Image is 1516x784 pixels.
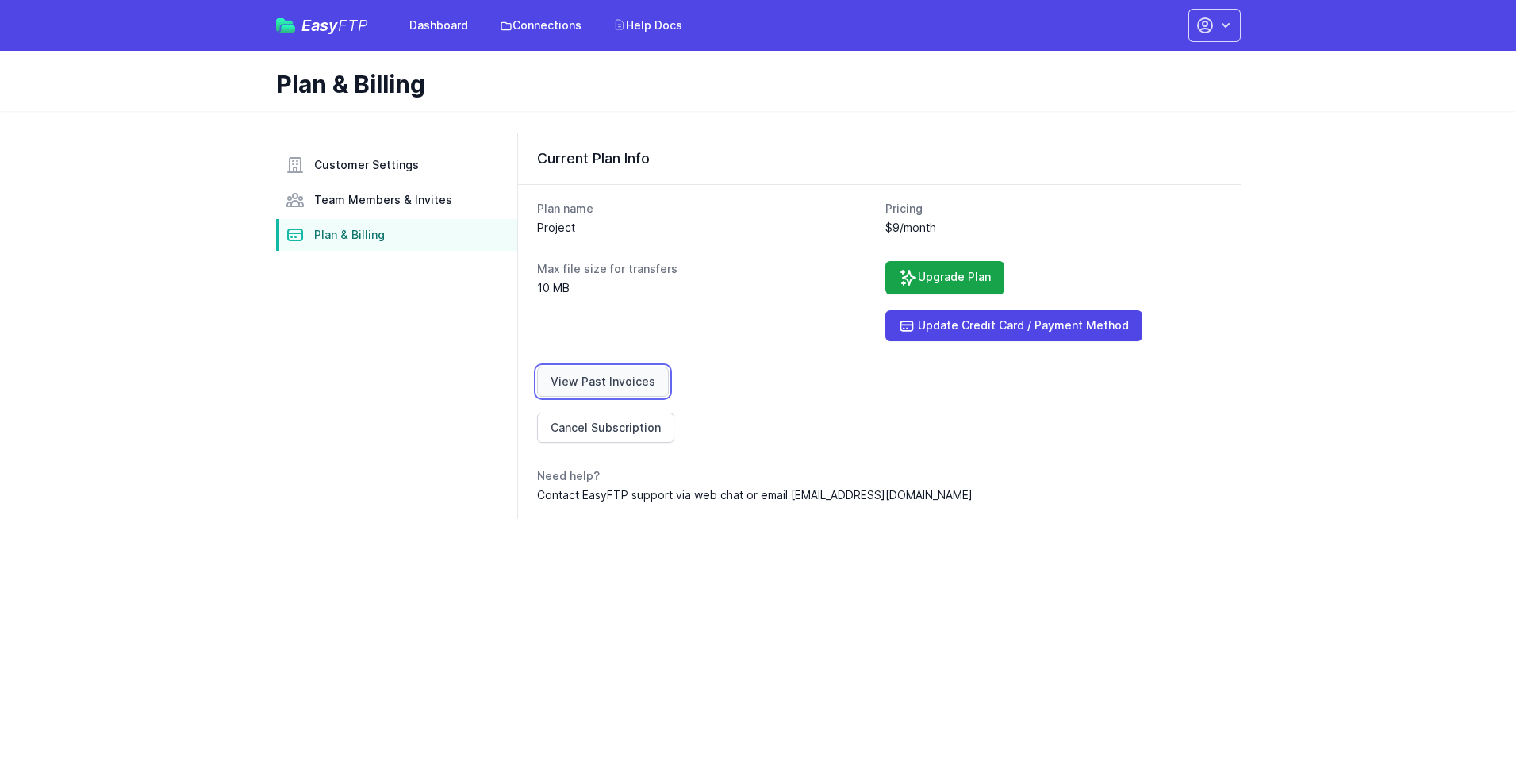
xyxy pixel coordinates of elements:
[885,220,1222,236] dd: $9/month
[314,192,452,208] span: Team Members & Invites
[537,367,669,397] a: View Past Invoices
[537,280,873,296] dd: 10 MB
[314,157,419,173] span: Customer Settings
[537,413,674,443] a: Cancel Subscription
[490,11,591,40] a: Connections
[537,261,873,277] dt: Max file size for transfers
[537,220,873,236] dd: Project
[301,17,368,33] span: Easy
[537,149,1222,168] h3: Current Plan Info
[276,184,517,216] a: Team Members & Invites
[338,16,368,35] span: FTP
[276,17,368,33] a: EasyFTP
[1437,705,1497,765] iframe: Drift Widget Chat Controller
[537,487,1222,503] dd: Contact EasyFTP support via web chat or email [EMAIL_ADDRESS][DOMAIN_NAME]
[276,70,1228,98] h1: Plan & Billing
[400,11,478,40] a: Dashboard
[276,149,517,181] a: Customer Settings
[276,219,517,251] a: Plan & Billing
[276,18,295,33] img: easyftp_logo.png
[885,261,1004,294] a: Upgrade Plan
[885,201,1222,217] dt: Pricing
[537,201,873,217] dt: Plan name
[314,227,385,243] span: Plan & Billing
[604,11,692,40] a: Help Docs
[537,468,1222,484] dt: Need help?
[885,310,1142,341] a: Update Credit Card / Payment Method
